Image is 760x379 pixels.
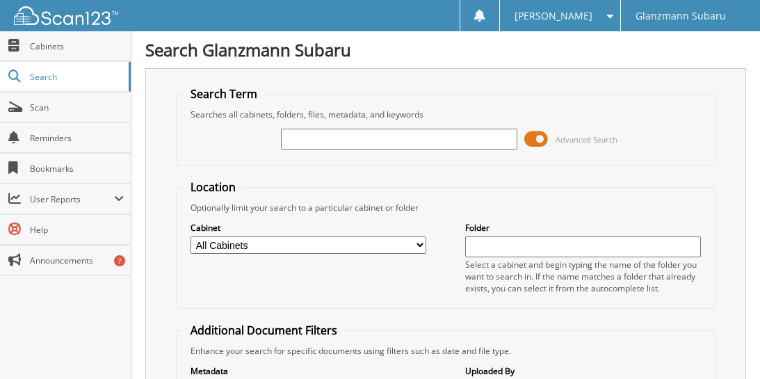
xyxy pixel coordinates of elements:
[30,71,122,83] span: Search
[184,179,243,195] legend: Location
[184,345,708,357] div: Enhance your search for specific documents using filters such as date and file type.
[191,222,426,234] label: Cabinet
[184,202,708,213] div: Optionally limit your search to a particular cabinet or folder
[30,255,124,266] span: Announcements
[184,108,708,120] div: Searches all cabinets, folders, files, metadata, and keywords
[465,259,701,294] div: Select a cabinet and begin typing the name of the folder you want to search in. If the name match...
[114,255,125,266] div: 7
[690,312,760,379] iframe: Chat Widget
[30,163,124,175] span: Bookmarks
[556,134,617,145] span: Advanced Search
[465,222,701,234] label: Folder
[191,365,426,377] label: Metadata
[145,38,746,61] h1: Search Glanzmann Subaru
[636,12,726,20] span: Glanzmann Subaru
[30,40,124,52] span: Cabinets
[14,6,118,25] img: scan123-logo-white.svg
[30,102,124,113] span: Scan
[30,193,114,205] span: User Reports
[465,365,701,377] label: Uploaded By
[515,12,592,20] span: [PERSON_NAME]
[30,224,124,236] span: Help
[184,323,344,338] legend: Additional Document Filters
[30,132,124,144] span: Reminders
[184,86,264,102] legend: Search Term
